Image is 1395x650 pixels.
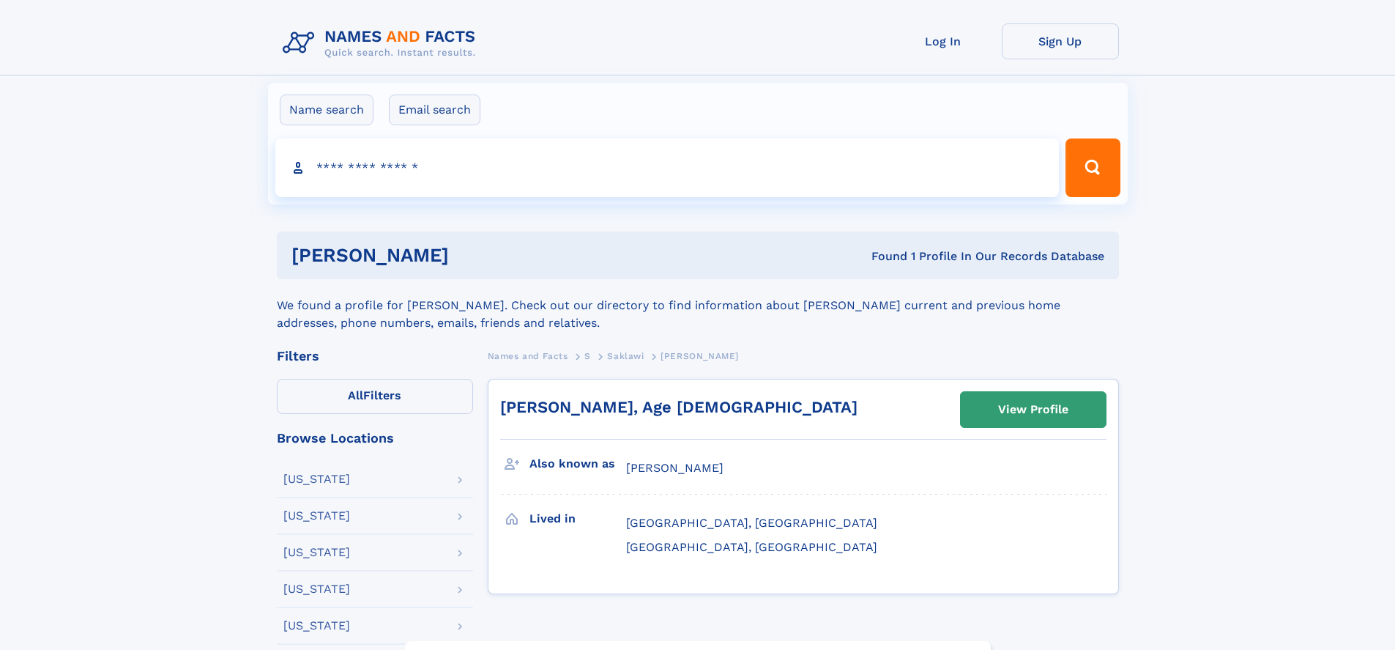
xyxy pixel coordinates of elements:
[607,347,644,365] a: Saklawi
[529,506,626,531] h3: Lived in
[280,95,373,125] label: Name search
[348,388,363,402] span: All
[961,392,1106,427] a: View Profile
[277,23,488,63] img: Logo Names and Facts
[291,246,661,265] h1: [PERSON_NAME]
[277,350,473,363] div: Filters
[488,347,568,365] a: Names and Facts
[607,351,644,361] span: Saklawi
[277,279,1119,332] div: We found a profile for [PERSON_NAME]. Check out our directory to find information about [PERSON_N...
[500,398,858,416] a: [PERSON_NAME], Age [DEMOGRAPHIC_DATA]
[283,547,350,558] div: [US_STATE]
[660,248,1104,265] div: Found 1 Profile In Our Records Database
[584,351,591,361] span: S
[661,351,739,361] span: [PERSON_NAME]
[626,461,723,475] span: [PERSON_NAME]
[277,379,473,414] label: Filters
[584,347,591,365] a: S
[283,510,350,522] div: [US_STATE]
[275,139,1060,197] input: search input
[626,516,877,530] span: [GEOGRAPHIC_DATA], [GEOGRAPHIC_DATA]
[1002,23,1119,59] a: Sign Up
[283,583,350,595] div: [US_STATE]
[529,451,626,476] h3: Also known as
[283,473,350,485] div: [US_STATE]
[626,540,877,554] span: [GEOGRAPHIC_DATA], [GEOGRAPHIC_DATA]
[283,620,350,632] div: [US_STATE]
[277,432,473,445] div: Browse Locations
[885,23,1002,59] a: Log In
[389,95,480,125] label: Email search
[1065,139,1120,197] button: Search Button
[998,393,1068,426] div: View Profile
